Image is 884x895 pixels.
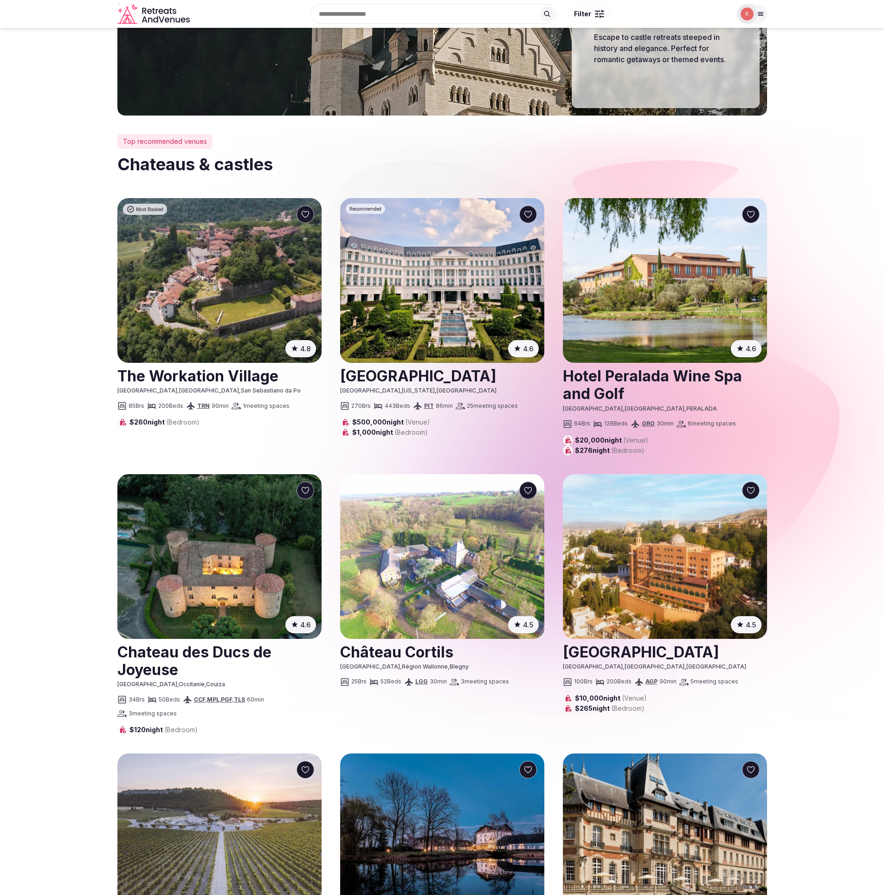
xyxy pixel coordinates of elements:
span: 4.6 [523,344,533,354]
span: 30 min [657,420,674,428]
svg: Retreats and Venues company logo [117,4,192,25]
span: 4.8 [300,344,310,354]
span: (Venue) [405,418,430,426]
span: (Bedroom) [611,704,645,712]
a: See Nemacolin Resort [340,198,544,363]
span: 4.5 [746,620,756,630]
div: , , , [194,696,245,704]
h2: [GEOGRAPHIC_DATA] [563,640,767,663]
span: (Bedroom) [394,428,428,436]
span: [GEOGRAPHIC_DATA] [437,387,497,394]
a: See Chateau des Ducs de Joyeuse [117,474,322,639]
span: (Bedroom) [611,446,645,454]
span: (Bedroom) [166,418,200,426]
img: The Workation Village [117,198,322,363]
span: [US_STATE] [402,387,435,394]
a: LGG [415,678,428,685]
span: [GEOGRAPHIC_DATA] [117,681,177,688]
span: (Venue) [623,436,648,444]
a: View venue [563,364,767,405]
a: View venue [340,364,544,387]
span: [GEOGRAPHIC_DATA] [117,387,177,394]
span: , [177,681,179,688]
span: 85 Brs [129,402,144,410]
span: 128 Beds [604,420,628,428]
span: Most Booked [136,206,163,212]
span: 4.5 [523,620,533,630]
a: Visit the homepage [117,4,192,25]
span: 6 meeting spaces [688,420,736,428]
div: Top recommended venues [117,134,213,149]
span: Région Wallonne [402,663,448,670]
span: $120 night [129,725,198,734]
a: See Château Cortils [340,474,544,639]
a: TLS [234,696,245,703]
span: [GEOGRAPHIC_DATA] [340,387,400,394]
span: [GEOGRAPHIC_DATA] [563,663,623,670]
span: 50 Beds [159,696,180,704]
span: $500,000 night [352,418,430,427]
span: 90 min [659,678,677,686]
span: Occitanie [179,681,205,688]
a: CCF [194,696,206,703]
span: , [623,663,625,670]
p: Escape to castle retreats steeped in history and elegance. Perfect for romantic getaways or theme... [594,32,737,65]
div: Most Booked [123,204,167,215]
a: View venue [117,364,322,387]
a: View venue [563,640,767,663]
a: See Alhambra Palace Hotel [563,474,767,639]
span: 34 Brs [129,696,145,704]
button: 4.6 [285,616,316,633]
span: $10,000 night [575,694,647,703]
span: , [623,405,625,412]
span: Filter [574,9,591,19]
span: 52 Beds [381,678,401,686]
a: GRO [642,420,655,427]
button: 4.8 [285,340,316,357]
a: See Hotel Peralada Wine Spa and Golf [563,198,767,363]
span: 443 Beds [385,402,410,410]
span: 200 Beds [607,678,632,686]
span: , [205,681,206,688]
span: 200 Beds [158,402,183,410]
span: 25 Brs [351,678,367,686]
img: Alhambra Palace Hotel [563,474,767,639]
span: , [448,663,450,670]
h2: The Workation Village [117,364,322,387]
img: Château Cortils [340,474,544,639]
span: $1,000 night [352,428,428,437]
a: See The Workation Village [117,198,322,363]
h2: Château Cortils [340,640,544,663]
span: (Venue) [622,694,647,702]
button: Filter [568,5,610,23]
span: 25 meeting spaces [467,402,518,410]
span: 86 min [436,402,453,410]
span: San Sebastiano da Po [241,387,301,394]
span: 270 Brs [351,402,371,410]
span: 100 Brs [574,678,593,686]
a: AGP [645,678,658,685]
span: , [435,387,437,394]
span: $20,000 night [575,436,648,445]
img: Hotel Peralada Wine Spa and Golf [563,198,767,363]
button: 4.5 [731,616,761,633]
img: Nemacolin Resort [340,198,544,363]
span: [GEOGRAPHIC_DATA] [625,405,684,412]
span: 4.6 [746,344,756,354]
span: $265 night [575,704,645,713]
button: 4.6 [731,340,761,357]
a: PIT [424,402,434,409]
span: [GEOGRAPHIC_DATA] [340,663,400,670]
a: TRN [197,402,210,409]
button: 4.5 [508,616,539,633]
span: $260 night [129,418,200,427]
h2: Hotel Peralada Wine Spa and Golf [563,364,767,405]
span: , [400,663,402,670]
span: [GEOGRAPHIC_DATA] [179,387,239,394]
a: PGF [221,696,232,703]
div: Recommended [346,204,385,214]
span: 5 meeting spaces [690,678,738,686]
span: [GEOGRAPHIC_DATA] [686,663,746,670]
span: , [684,663,686,670]
span: 3 meeting spaces [129,710,177,718]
